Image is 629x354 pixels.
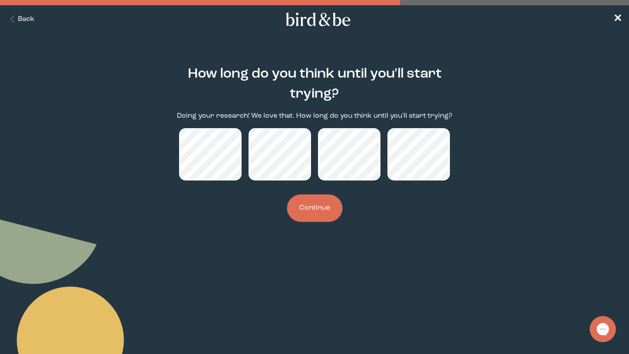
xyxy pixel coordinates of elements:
[7,14,35,24] button: Back Button
[164,64,465,104] h2: How long do you think until you'll start trying?
[287,194,342,222] button: Continue
[585,313,620,345] iframe: Gorgias live chat messenger
[177,111,452,121] p: Doing your research! We love that. How long do you think until you'll start trying?
[613,12,622,27] a: ✕
[613,14,622,24] span: ✕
